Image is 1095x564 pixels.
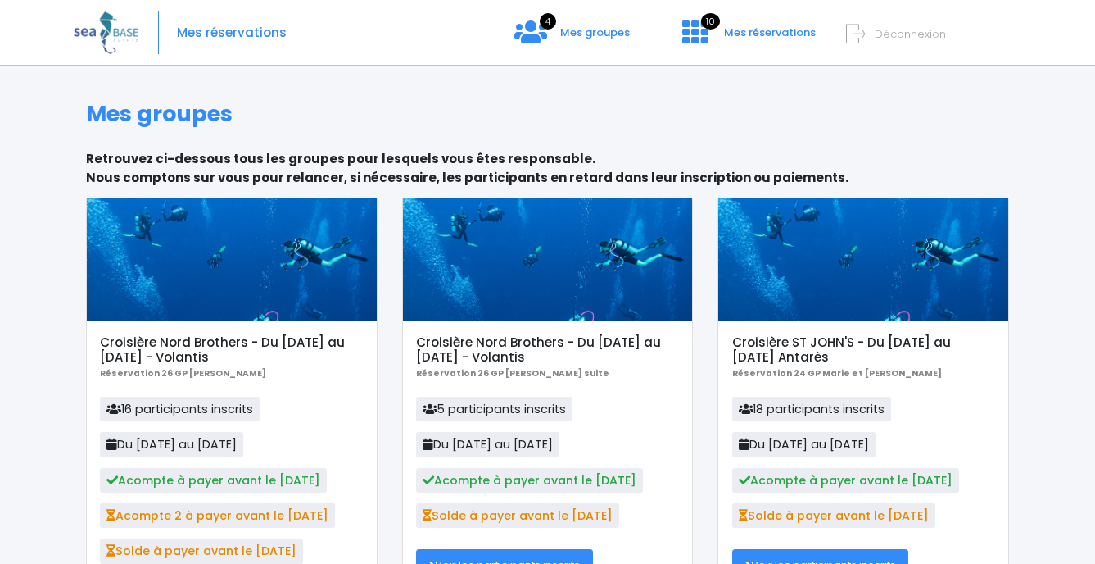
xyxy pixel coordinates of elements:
[100,397,260,421] span: 16 participants inscrits
[724,25,816,40] span: Mes réservations
[732,397,892,421] span: 18 participants inscrits
[416,397,572,421] span: 5 participants inscrits
[875,26,946,42] span: Déconnexion
[416,468,643,493] span: Acompte à payer avant le [DATE]
[732,468,959,493] span: Acompte à payer avant le [DATE]
[669,30,826,46] a: 10 Mes réservations
[100,367,266,380] b: Réservation 26 GP [PERSON_NAME]
[100,335,363,365] h5: Croisière Nord Brothers - Du [DATE] au [DATE] - Volantis
[100,468,327,493] span: Acompte à payer avant le [DATE]
[560,25,630,40] span: Mes groupes
[732,335,995,365] h5: Croisière ST JOHN'S - Du [DATE] au [DATE] Antarès
[86,101,1009,127] h1: Mes groupes
[501,30,643,46] a: 4 Mes groupes
[86,150,1009,187] p: Retrouvez ci-dessous tous les groupes pour lesquels vous êtes responsable. Nous comptons sur vous...
[732,432,876,457] span: Du [DATE] au [DATE]
[100,539,303,563] span: Solde à payer avant le [DATE]
[416,367,609,380] b: Réservation 26 GP [PERSON_NAME] suite
[100,432,243,457] span: Du [DATE] au [DATE]
[100,503,335,528] span: Acompte 2 à payer avant le [DATE]
[416,503,619,528] span: Solde à payer avant le [DATE]
[416,432,559,457] span: Du [DATE] au [DATE]
[416,335,679,365] h5: Croisière Nord Brothers - Du [DATE] au [DATE] - Volantis
[540,13,556,30] span: 4
[732,367,942,380] b: Réservation 24 GP Marie et [PERSON_NAME]
[732,503,935,528] span: Solde à payer avant le [DATE]
[701,13,720,30] span: 10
